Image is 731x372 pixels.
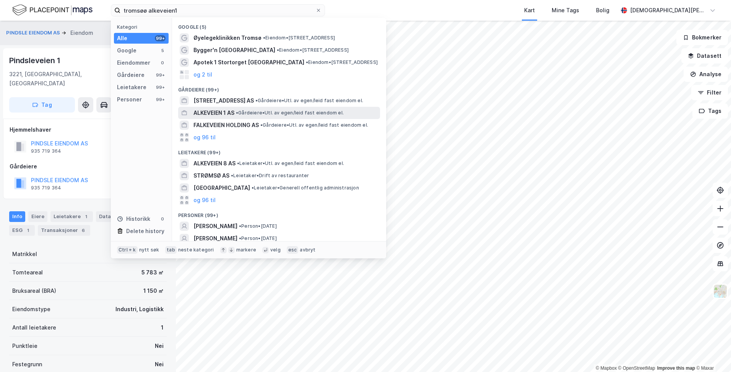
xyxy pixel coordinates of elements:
button: PINDSLE EIENDOM AS [6,29,62,37]
span: • [306,59,308,65]
div: Personer [117,95,142,104]
div: 1 150 ㎡ [143,286,164,295]
div: Eiendom [70,28,93,38]
span: Eiendom • [STREET_ADDRESS] [263,35,335,41]
div: 99+ [155,72,166,78]
span: FALKEVEIEN HOLDING AS [193,121,259,130]
div: Google [117,46,136,55]
span: • [236,110,238,116]
div: Eiendommer [117,58,150,67]
span: Bygger'n [GEOGRAPHIC_DATA] [193,46,275,55]
div: 3221, [GEOGRAPHIC_DATA], [GEOGRAPHIC_DATA] [9,70,121,88]
div: Personer (99+) [172,206,386,220]
div: 99+ [155,84,166,90]
span: STRØMSØ AS [193,171,229,180]
span: • [231,173,233,178]
button: Analyse [684,67,728,82]
div: 0 [159,60,166,66]
div: 99+ [155,96,166,103]
div: markere [236,247,256,253]
div: Delete history [126,227,164,236]
div: 6 [80,227,87,234]
div: Kategori [117,24,169,30]
button: Bokmerker [676,30,728,45]
span: Person • [DATE] [239,235,277,241]
div: tab [165,246,177,254]
div: Tomteareal [12,268,43,277]
img: Z [713,284,728,299]
div: 935 719 364 [31,185,61,191]
div: 0 [159,216,166,222]
a: OpenStreetMap [618,365,655,371]
button: Filter [691,85,728,100]
div: Leietakere [117,83,146,92]
button: og 96 til [193,133,216,142]
div: Mine Tags [552,6,579,15]
div: esc [287,246,299,254]
div: Hjemmelshaver [10,125,166,134]
button: og 2 til [193,70,212,79]
div: Industri, Logistikk [115,305,164,314]
div: 935 719 364 [31,148,61,154]
span: Gårdeiere • Utl. av egen/leid fast eiendom el. [236,110,344,116]
input: Søk på adresse, matrikkel, gårdeiere, leietakere eller personer [120,5,315,16]
span: Eiendom • [STREET_ADDRESS] [306,59,378,65]
div: nytt søk [139,247,159,253]
span: ALKEVEIEN 1 AS [193,108,234,117]
a: Improve this map [657,365,695,371]
div: Info [9,211,25,222]
span: [PERSON_NAME] [193,222,237,231]
span: Gårdeiere • Utl. av egen/leid fast eiendom el. [260,122,368,128]
a: Mapbox [596,365,617,371]
div: 99+ [155,35,166,41]
span: [STREET_ADDRESS] AS [193,96,254,105]
div: Google (5) [172,18,386,32]
span: ALKEVEIEN 8 AS [193,159,236,168]
span: Leietaker • Utl. av egen/leid fast eiendom el. [237,160,344,166]
div: Eiere [28,211,47,222]
div: Festegrunn [12,360,42,369]
div: Bolig [596,6,609,15]
div: Alle [117,34,127,43]
div: Nei [155,360,164,369]
div: Bruksareal (BRA) [12,286,56,295]
iframe: Chat Widget [693,335,731,372]
span: Øyelegeklinikken Tromsø [193,33,262,42]
div: Pindsleveien 1 [9,54,62,67]
span: Leietaker • Drift av restauranter [231,173,309,179]
div: Gårdeiere (99+) [172,81,386,95]
span: Gårdeiere • Utl. av egen/leid fast eiendom el. [255,98,363,104]
span: Apotek 1 Stortorget [GEOGRAPHIC_DATA] [193,58,304,67]
div: Historikk [117,214,150,224]
span: Leietaker • Generell offentlig administrasjon [252,185,359,191]
div: 5 783 ㎡ [141,268,164,277]
div: Ctrl + k [117,246,138,254]
div: Nei [155,341,164,351]
div: 1 [24,227,32,234]
button: Tag [9,97,75,113]
span: • [260,122,263,128]
span: • [252,185,254,191]
span: Eiendom • [STREET_ADDRESS] [277,47,349,53]
span: • [237,160,239,166]
img: logo.f888ab2527a4732fd821a326f86c7f29.svg [12,3,93,17]
div: Gårdeiere [117,70,145,80]
div: Matrikkel [12,250,37,259]
span: • [239,223,241,229]
span: [PERSON_NAME] [193,234,237,243]
div: Transaksjoner [38,225,90,236]
span: Person • [DATE] [239,223,277,229]
div: Kart [524,6,535,15]
div: ESG [9,225,35,236]
button: Tags [692,103,728,119]
div: 1 [82,213,90,220]
button: og 96 til [193,196,216,205]
span: • [263,35,265,41]
div: Eiendomstype [12,305,50,314]
span: • [277,47,279,53]
div: Leietakere (99+) [172,144,386,157]
div: Datasett [96,211,125,222]
div: Leietakere [50,211,93,222]
div: Antall leietakere [12,323,56,332]
span: • [255,98,258,103]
